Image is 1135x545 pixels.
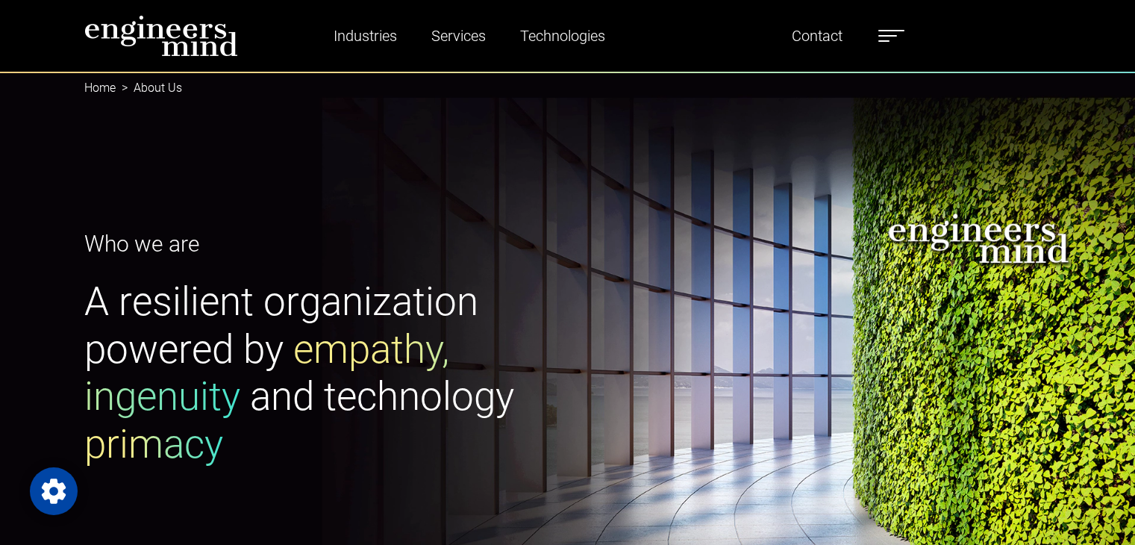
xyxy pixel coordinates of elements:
[84,72,1051,105] nav: breadcrumb
[328,19,403,53] a: Industries
[425,19,492,53] a: Services
[84,227,559,261] p: Who we are
[116,79,182,97] li: About Us
[84,421,223,467] span: primacy
[84,326,449,420] span: empathy, ingenuity
[84,15,238,57] img: logo
[84,81,116,95] a: Home
[514,19,611,53] a: Technologies
[786,19,848,53] a: Contact
[84,278,559,468] h1: A resilient organization powered by and technology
